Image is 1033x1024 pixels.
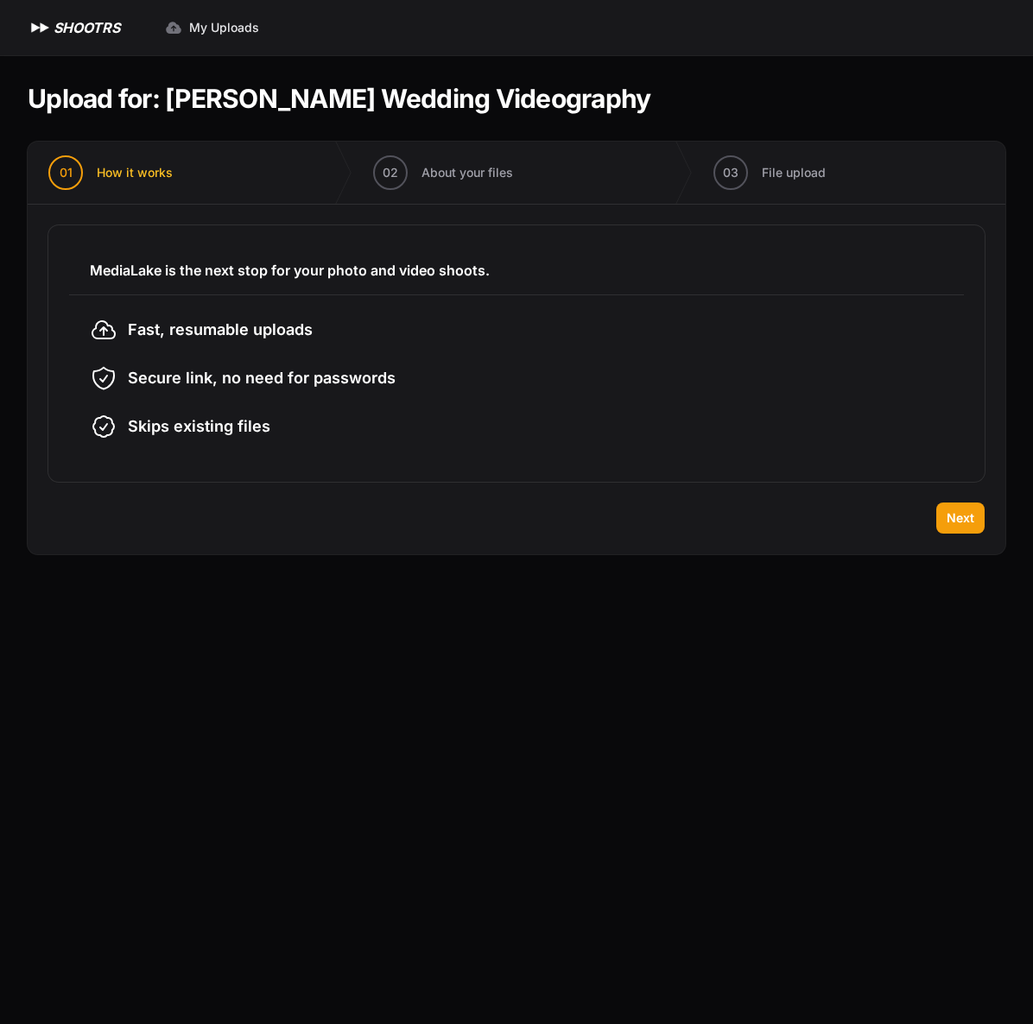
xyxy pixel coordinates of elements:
[60,164,73,181] span: 01
[383,164,398,181] span: 02
[947,509,974,527] span: Next
[155,12,269,43] a: My Uploads
[421,164,513,181] span: About your files
[54,17,120,38] h1: SHOOTRS
[128,366,396,390] span: Secure link, no need for passwords
[97,164,173,181] span: How it works
[352,142,534,204] button: 02 About your files
[936,503,985,534] button: Next
[28,17,120,38] a: SHOOTRS SHOOTRS
[762,164,826,181] span: File upload
[28,17,54,38] img: SHOOTRS
[28,83,650,114] h1: Upload for: [PERSON_NAME] Wedding Videography
[693,142,846,204] button: 03 File upload
[189,19,259,36] span: My Uploads
[723,164,738,181] span: 03
[128,414,270,439] span: Skips existing files
[90,260,943,281] h3: MediaLake is the next stop for your photo and video shoots.
[128,318,313,342] span: Fast, resumable uploads
[28,142,193,204] button: 01 How it works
